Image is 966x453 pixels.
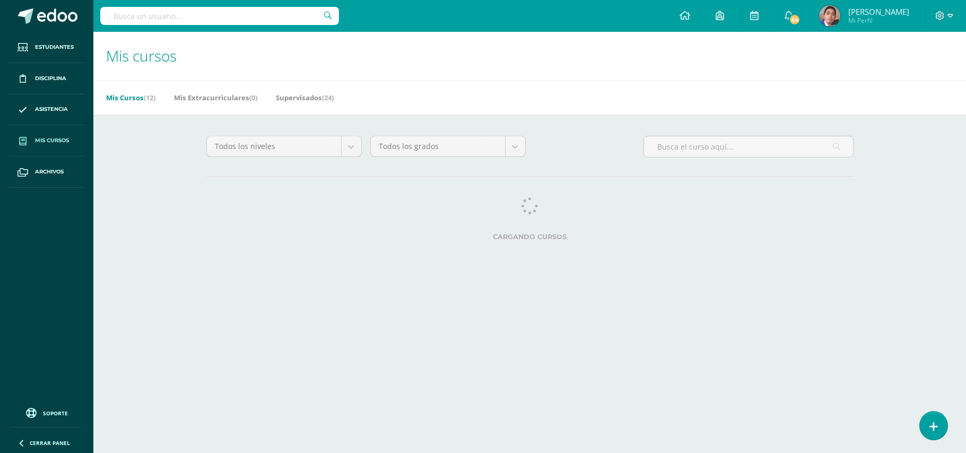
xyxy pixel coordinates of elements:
[8,32,85,63] a: Estudiantes
[848,16,909,25] span: Mi Perfil
[43,410,68,417] span: Soporte
[35,74,66,83] span: Disciplina
[35,105,68,114] span: Asistencia
[249,93,257,102] span: (0)
[379,136,497,156] span: Todos los grados
[371,136,525,156] a: Todos los grados
[100,7,339,25] input: Busca un usuario...
[215,136,333,156] span: Todos los niveles
[106,89,155,106] a: Mis Cursos(12)
[322,93,334,102] span: (24)
[13,405,81,420] a: Soporte
[144,93,155,102] span: (12)
[8,125,85,156] a: Mis cursos
[35,168,64,176] span: Archivos
[789,14,800,25] span: 54
[8,63,85,94] a: Disciplina
[848,6,909,17] span: [PERSON_NAME]
[207,136,361,156] a: Todos los niveles
[644,136,853,157] input: Busca el curso aquí...
[106,46,177,66] span: Mis cursos
[819,5,840,27] img: 045b1e7a8ae5b45e72d08cce8d27521f.png
[276,89,334,106] a: Supervisados(24)
[30,439,70,447] span: Cerrar panel
[8,94,85,126] a: Asistencia
[8,156,85,188] a: Archivos
[35,43,74,51] span: Estudiantes
[35,136,69,145] span: Mis cursos
[174,89,257,106] a: Mis Extracurriculares(0)
[206,233,854,241] label: Cargando cursos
